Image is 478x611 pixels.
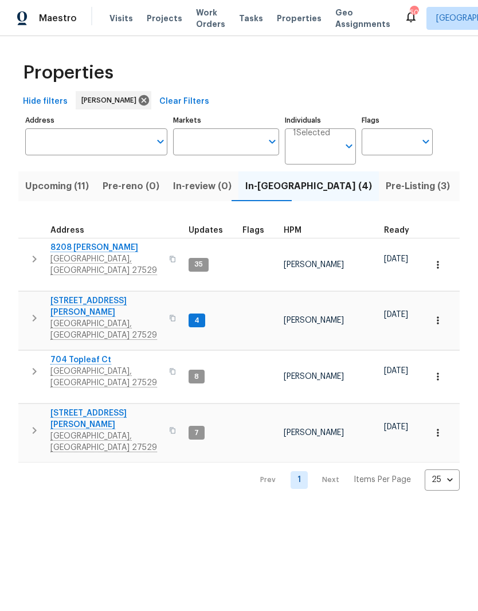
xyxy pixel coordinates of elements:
span: Clear Filters [159,95,209,109]
button: Hide filters [18,91,72,112]
a: Goto page 1 [291,471,308,489]
span: Tasks [239,14,263,22]
span: Work Orders [196,7,225,30]
span: [PERSON_NAME] [284,429,344,437]
span: Geo Assignments [335,7,390,30]
span: 7 [190,428,203,438]
button: Open [264,134,280,150]
div: Earliest renovation start date (first business day after COE or Checkout) [384,226,420,234]
span: Pre-reno (0) [103,178,159,194]
span: Properties [23,67,113,79]
span: Flags [242,226,264,234]
span: In-review (0) [173,178,232,194]
span: Updates [189,226,223,234]
span: In-[GEOGRAPHIC_DATA] (4) [245,178,372,194]
span: Projects [147,13,182,24]
span: Address [50,226,84,234]
span: Hide filters [23,95,68,109]
button: Open [418,134,434,150]
label: Markets [173,117,280,124]
span: HPM [284,226,301,234]
label: Flags [362,117,433,124]
button: Open [341,138,357,154]
span: [DATE] [384,423,408,431]
span: [DATE] [384,367,408,375]
div: [PERSON_NAME] [76,91,151,109]
span: Maestro [39,13,77,24]
span: Pre-Listing (3) [386,178,450,194]
span: [PERSON_NAME] [284,373,344,381]
span: [PERSON_NAME] [284,316,344,324]
span: 35 [190,260,207,269]
span: Upcoming (11) [25,178,89,194]
span: 4 [190,316,204,326]
div: 50 [410,7,418,18]
nav: Pagination Navigation [249,469,460,491]
button: Open [152,134,169,150]
button: Clear Filters [155,91,214,112]
span: [PERSON_NAME] [284,261,344,269]
span: 1 Selected [293,128,330,138]
span: [DATE] [384,255,408,263]
label: Individuals [285,117,356,124]
span: 8 [190,372,203,382]
span: [DATE] [384,311,408,319]
span: Ready [384,226,409,234]
span: Visits [109,13,133,24]
p: Items Per Page [354,474,411,485]
span: [PERSON_NAME] [81,95,141,106]
div: 25 [425,465,460,495]
label: Address [25,117,167,124]
span: Properties [277,13,322,24]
